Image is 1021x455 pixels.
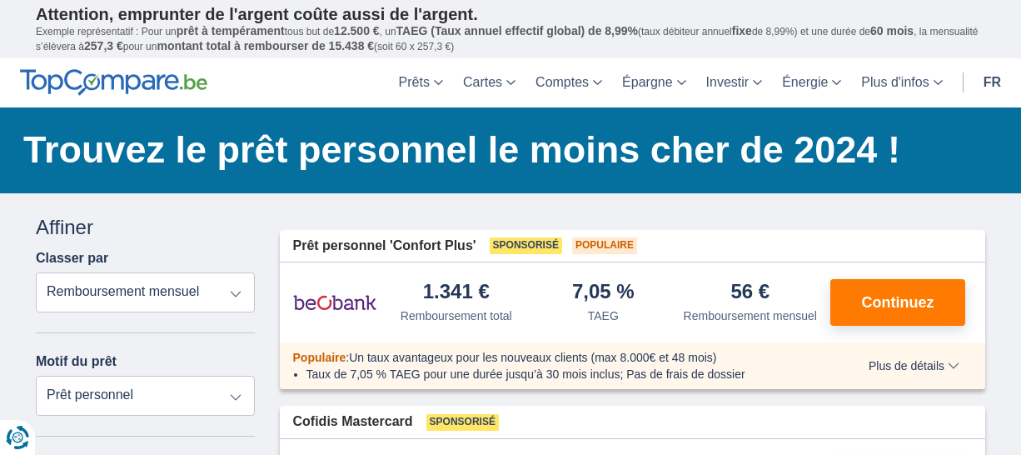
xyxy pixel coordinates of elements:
[334,24,380,37] span: 12.500 €
[572,282,635,304] div: 7,05 %
[851,58,952,107] a: Plus d'infos
[389,58,453,107] a: Prêts
[453,58,525,107] a: Cartes
[588,307,619,324] div: TAEG
[36,4,985,24] p: Attention, emprunter de l'argent coûte aussi de l'argent.
[349,351,716,364] span: Un taux avantageux pour les nouveaux clients (max 8.000€ et 48 mois)
[84,39,123,52] span: 257,3 €
[23,124,985,176] h1: Trouvez le prêt personnel le moins cher de 2024 !
[426,414,499,431] span: Sponsorisé
[572,237,637,254] span: Populaire
[862,295,934,310] span: Continuez
[730,282,769,304] div: 56 €
[401,307,512,324] div: Remboursement total
[869,360,959,372] span: Plus de détails
[293,237,476,256] span: Prêt personnel 'Confort Plus'
[36,24,985,54] p: Exemple représentatif : Pour un tous but de , un (taux débiteur annuel de 8,99%) et une durée de ...
[974,58,1011,107] a: fr
[36,213,255,242] div: Affiner
[732,24,752,37] span: fixe
[612,58,696,107] a: Épargne
[20,69,207,96] img: TopCompare
[772,58,851,107] a: Énergie
[856,359,972,372] button: Plus de détails
[157,39,374,52] span: montant total à rembourser de 15.438 €
[293,412,413,432] span: Cofidis Mastercard
[36,251,108,266] label: Classer par
[870,24,914,37] span: 60 mois
[525,58,612,107] a: Comptes
[293,282,376,323] img: pret personnel Beobank
[306,366,820,382] li: Taux de 7,05 % TAEG pour une durée jusqu’à 30 mois inclus; Pas de frais de dossier
[830,279,965,326] button: Continuez
[684,307,817,324] div: Remboursement mensuel
[36,354,117,369] label: Motif du prêt
[177,24,285,37] span: prêt à tempérament
[293,351,346,364] span: Populaire
[490,237,562,254] span: Sponsorisé
[423,282,490,304] div: 1.341 €
[396,24,638,37] span: TAEG (Taux annuel effectif global) de 8,99%
[696,58,773,107] a: Investir
[280,349,834,366] div: :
